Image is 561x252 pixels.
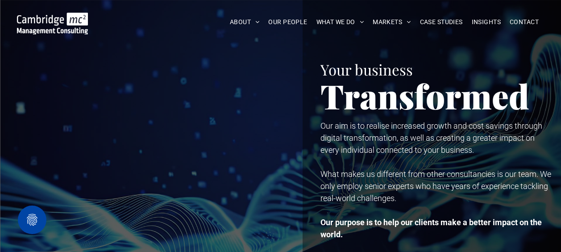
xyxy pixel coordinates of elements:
strong: Our purpose is to help our clients make a better impact on the world. [320,218,542,239]
a: Your Business Transformed | Cambridge Management Consulting [17,14,88,23]
span: Your business [320,59,413,79]
a: WHAT WE DO [312,15,369,29]
span: Transformed [320,73,529,118]
img: Go to Homepage [17,13,88,34]
span: Our aim is to realise increased growth and cost savings through digital transformation, as well a... [320,121,542,155]
a: CONTACT [505,15,543,29]
a: OUR PEOPLE [264,15,312,29]
span: What makes us different from other consultancies is our team. We only employ senior experts who h... [320,169,551,203]
a: MARKETS [368,15,415,29]
a: CASE STUDIES [416,15,467,29]
a: ABOUT [225,15,264,29]
a: INSIGHTS [467,15,505,29]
